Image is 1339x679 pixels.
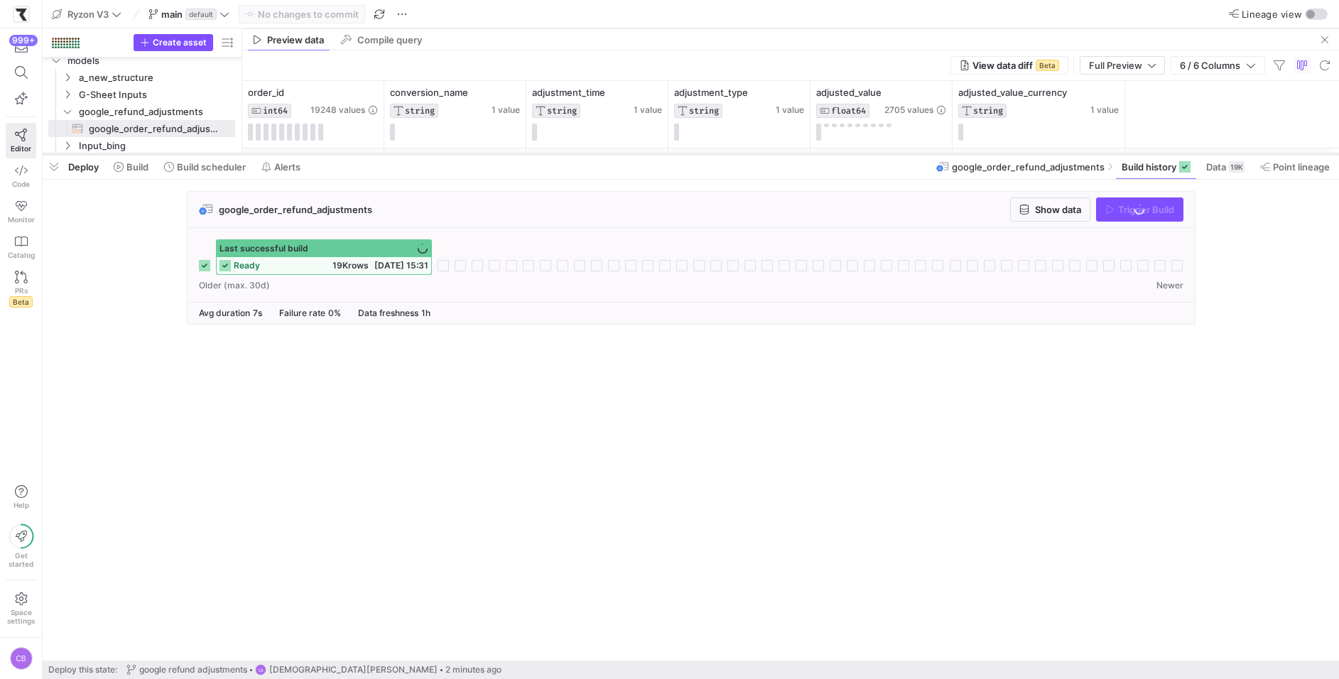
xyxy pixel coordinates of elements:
[1254,155,1336,179] button: Point lineage
[279,308,325,318] span: Failure rate
[421,308,430,318] span: 1h
[48,665,117,675] span: Deploy this state:
[689,106,719,116] span: STRING
[8,215,35,224] span: Monitor
[6,518,36,574] button: Getstarted
[535,149,660,177] div: [DATE] 14:29:10+0200
[48,120,235,137] div: Press SPACE to select this row.
[48,103,235,120] div: Press SPACE to select this row.
[7,608,35,625] span: Space settings
[532,87,605,98] span: adjustment_time
[219,204,372,215] span: google_order_refund_adjustments
[9,296,33,308] span: Beta
[234,261,260,271] span: ready
[816,87,882,98] span: adjusted_value
[185,9,217,20] span: default
[1180,60,1246,71] span: 6 / 6 Columns
[776,105,804,115] span: 1 value
[972,60,1033,71] span: View data diff
[819,149,944,177] div: 0
[79,87,233,103] span: G-Sheet Inputs
[1242,9,1302,20] span: Lineage view
[6,643,36,673] button: CB
[6,265,36,313] a: PRsBeta
[199,281,270,290] span: Older (max. 30d)
[1122,161,1176,173] span: Build history
[6,194,36,229] a: Monitor
[79,138,233,154] span: Input_bing
[6,34,36,60] button: 999+
[177,161,246,173] span: Build scheduler
[48,69,235,86] div: Press SPACE to select this row.
[1273,161,1330,173] span: Point lineage
[952,161,1105,173] span: google_order_refund_adjustments
[269,665,438,675] span: [DEMOGRAPHIC_DATA][PERSON_NAME]
[123,661,505,679] button: google refund adjustmentsCB[DEMOGRAPHIC_DATA][PERSON_NAME]2 minutes ago
[126,161,148,173] span: Build
[357,36,422,45] span: Compile query
[12,501,30,509] span: Help
[12,180,30,188] span: Code
[14,7,28,21] img: https://storage.googleapis.com/y42-prod-data-exchange/images/sBsRsYb6BHzNxH9w4w8ylRuridc3cmH4JEFn...
[10,647,33,670] div: CB
[374,260,428,271] span: [DATE] 15:31
[48,120,235,137] a: google_order_refund_adjustments​​​​​​​​​​
[958,87,1067,98] span: adjusted_value_currency
[8,251,35,259] span: Catalog
[11,144,31,153] span: Editor
[48,5,125,23] button: Ryzon V3
[393,149,518,177] div: KAUF
[139,665,247,675] span: google refund adjustments
[547,106,577,116] span: STRING
[255,664,266,675] div: CB
[153,38,207,48] span: Create asset
[219,244,308,254] span: Last successful build
[255,155,307,179] button: Alerts
[67,9,109,20] span: Ryzon V3
[1010,197,1090,222] button: Show data
[79,104,233,120] span: google_refund_adjustments
[677,149,802,177] div: RESTATE
[445,665,502,675] span: 2 minutes ago
[89,121,219,137] span: google_order_refund_adjustments​​​​​​​​​​
[405,106,435,116] span: STRING
[1171,56,1265,75] button: 6 / 6 Columns
[263,106,288,116] span: INT64
[48,86,235,103] div: Press SPACE to select this row.
[248,87,284,98] span: order_id
[253,308,262,318] span: 7s
[961,149,1117,177] div: EUR
[48,52,235,69] div: Press SPACE to select this row.
[216,239,432,275] button: Last successful buildready19Krows[DATE] 15:31
[332,260,369,271] span: 19K rows
[973,106,1003,116] span: STRING
[1035,204,1081,215] span: Show data
[1229,161,1245,173] div: 19K
[492,105,520,115] span: 1 value
[1206,161,1226,173] span: Data
[251,149,376,177] div: 10,349,466,976,521
[1156,281,1183,290] span: Newer
[1089,60,1142,71] span: Full Preview
[1090,105,1119,115] span: 1 value
[15,286,28,295] span: PRs
[9,551,33,568] span: Get started
[6,2,36,26] a: https://storage.googleapis.com/y42-prod-data-exchange/images/sBsRsYb6BHzNxH9w4w8ylRuridc3cmH4JEFn...
[634,105,662,115] span: 1 value
[274,161,300,173] span: Alerts
[1036,60,1059,71] span: Beta
[1200,155,1251,179] button: Data19K
[6,123,36,158] a: Editor
[358,308,418,318] span: Data freshness
[199,308,250,318] span: Avg duration
[267,36,324,45] span: Preview data
[390,87,468,98] span: conversion_name
[79,70,233,86] span: a_new_structure
[831,106,866,116] span: FLOAT64
[310,105,365,115] span: 19248 values
[6,229,36,265] a: Catalog
[674,87,748,98] span: adjustment_type
[48,137,235,154] div: Press SPACE to select this row.
[950,56,1068,75] button: View data diffBeta
[6,586,36,631] a: Spacesettings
